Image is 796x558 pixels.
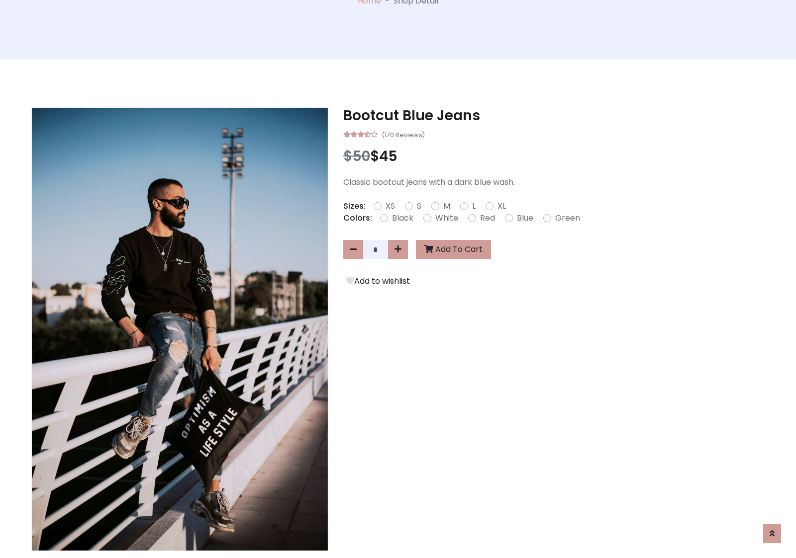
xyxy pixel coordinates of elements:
label: XL [497,200,506,212]
label: Green [555,212,580,224]
button: Add To Cart [416,240,491,259]
small: (170 Reviews) [382,128,425,140]
label: M [443,200,450,212]
label: XS [386,200,395,212]
p: Colors: [343,212,372,224]
img: Image [32,108,328,551]
label: Blue [517,212,533,224]
label: L [472,200,476,212]
label: White [435,212,458,224]
p: Sizes: [343,200,366,212]
span: 45 [379,147,398,166]
label: Red [480,212,495,224]
label: S [417,200,421,212]
span: $50 [343,147,370,166]
button: Add to wishlist [343,275,413,288]
h3: Bootcut Blue Jeans [343,107,765,124]
p: Classic bootcut jeans with a dark blue wash. [343,176,765,188]
label: Black [392,212,413,224]
h3: $ [343,148,765,165]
